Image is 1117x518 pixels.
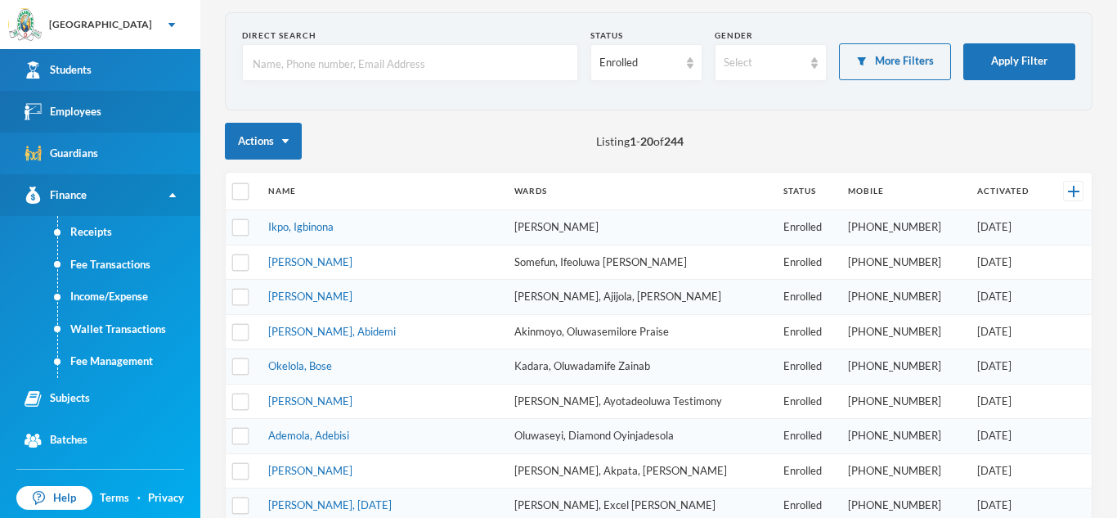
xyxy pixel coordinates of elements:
a: Ikpo, Igbinona [268,220,334,233]
td: Enrolled [775,245,840,280]
a: Wallet Transactions [58,313,200,346]
a: Help [16,486,92,511]
td: [PERSON_NAME], Akpata, [PERSON_NAME] [506,453,775,489]
a: Ademola, Adebisi [268,429,349,442]
th: Activated [969,173,1049,210]
td: [DATE] [969,245,1049,280]
td: [PERSON_NAME], Ayotadeoluwa Testimony [506,384,775,419]
td: [PHONE_NUMBER] [840,245,968,280]
b: 20 [640,134,653,148]
button: Actions [225,123,302,160]
b: 244 [664,134,684,148]
td: Enrolled [775,453,840,489]
div: Finance [25,187,87,204]
img: + [1068,186,1079,197]
th: Status [775,173,840,210]
a: Terms [100,490,129,507]
td: [DATE] [969,453,1049,489]
div: Status [590,29,702,42]
a: Income/Expense [58,281,200,313]
td: Kadara, Oluwadamife Zainab [506,349,775,385]
div: Direct Search [242,29,578,42]
a: Fee Transactions [58,249,200,282]
td: Enrolled [775,210,840,245]
th: Wards [506,173,775,210]
button: More Filters [839,43,951,80]
a: [PERSON_NAME] [268,290,352,303]
td: Enrolled [775,419,840,454]
td: Somefun, Ifeoluwa [PERSON_NAME] [506,245,775,280]
td: [PHONE_NUMBER] [840,384,968,419]
td: [DATE] [969,349,1049,385]
div: [GEOGRAPHIC_DATA] [49,17,152,32]
td: Akinmoyo, Oluwasemilore Praise [506,314,775,349]
td: [PHONE_NUMBER] [840,419,968,454]
a: [PERSON_NAME], [DATE] [268,498,392,511]
div: Students [25,61,92,79]
a: [PERSON_NAME], Abidemi [268,325,396,338]
td: Oluwaseyi, Diamond Oyinjadesola [506,419,775,454]
div: Enrolled [599,55,679,71]
a: Okelola, Bose [268,359,332,372]
td: Enrolled [775,314,840,349]
div: Select [724,55,803,71]
a: Fee Management [58,345,200,378]
td: Enrolled [775,384,840,419]
img: logo [9,9,42,42]
td: Enrolled [775,349,840,385]
a: Receipts [58,216,200,249]
div: Gender [715,29,827,42]
b: 1 [630,134,636,148]
td: [DATE] [969,419,1049,454]
div: Guardians [25,145,98,162]
div: · [137,490,141,507]
td: [DATE] [969,384,1049,419]
span: Listing - of [596,133,684,150]
a: [PERSON_NAME] [268,255,352,268]
th: Mobile [840,173,968,210]
td: [PERSON_NAME], Ajijola, [PERSON_NAME] [506,280,775,315]
td: [DATE] [969,314,1049,349]
td: [PHONE_NUMBER] [840,210,968,245]
button: Apply Filter [963,43,1075,80]
div: Subjects [25,390,90,408]
div: Batches [25,432,87,449]
th: Name [260,173,506,210]
td: [PERSON_NAME] [506,210,775,245]
a: [PERSON_NAME] [268,394,352,408]
td: [PHONE_NUMBER] [840,280,968,315]
td: [PHONE_NUMBER] [840,314,968,349]
td: [DATE] [969,280,1049,315]
td: [DATE] [969,210,1049,245]
td: [PHONE_NUMBER] [840,349,968,385]
td: [PHONE_NUMBER] [840,453,968,489]
td: Enrolled [775,280,840,315]
a: [PERSON_NAME] [268,464,352,477]
input: Name, Phone number, Email Address [251,45,569,82]
a: Privacy [148,490,184,507]
div: Employees [25,103,101,120]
